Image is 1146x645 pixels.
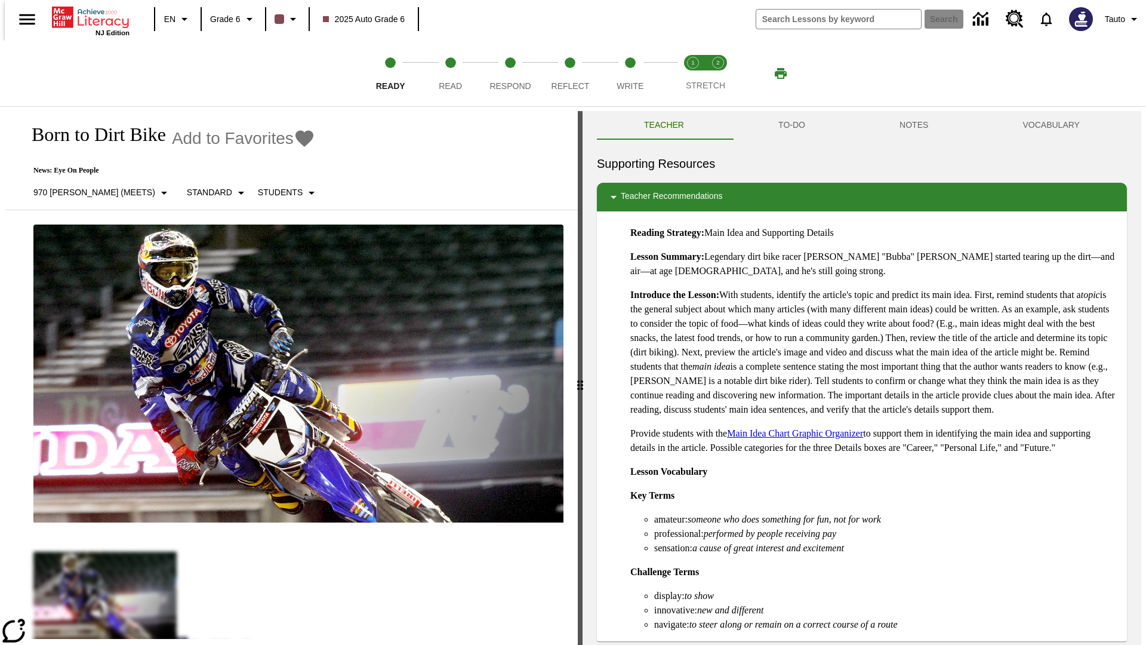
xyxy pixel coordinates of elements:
button: TO-DO [731,111,852,140]
em: topic [1081,290,1100,300]
span: EN [164,13,175,26]
button: Respond step 3 of 5 [476,41,545,106]
a: Main Idea Chart Graphic Organizer [727,428,863,438]
button: Write step 5 of 5 [596,41,665,106]
button: Scaffolds, Standard [182,182,253,204]
li: display: [654,589,1117,603]
button: Language: EN, Select a language [159,8,197,30]
a: Data Center [966,3,999,36]
button: VOCABULARY [975,111,1127,140]
button: Ready step 1 of 5 [356,41,425,106]
strong: Reading Strategy: [630,228,704,238]
li: navigate: [654,618,1117,632]
span: Tauto [1105,13,1125,26]
button: Grade: Grade 6, Select a grade [205,8,261,30]
em: main idea [692,361,731,371]
button: Select a new avatar [1062,4,1100,35]
p: With students, identify the article's topic and predict its main idea. First, remind students tha... [630,288,1117,417]
span: Add to Favorites [172,129,294,148]
button: Stretch Respond step 2 of 2 [701,41,735,106]
div: Instructional Panel Tabs [597,111,1127,140]
em: a cause of great interest and excitement [692,543,844,553]
span: STRETCH [686,81,725,90]
button: Teacher [597,111,731,140]
p: Main Idea and Supporting Details [630,226,1117,240]
em: to steer along or remain on a correct course of a route [689,619,898,629]
p: Standard [187,186,232,199]
div: Teacher Recommendations [597,183,1127,211]
button: NOTES [852,111,975,140]
p: Provide students with the to support them in identifying the main idea and supporting details in ... [630,426,1117,455]
div: Press Enter or Spacebar and then press right and left arrow keys to move the slider [578,111,583,645]
div: Home [52,4,130,36]
span: 2025 Auto Grade 6 [323,13,405,26]
em: to show [685,591,714,601]
button: Read step 2 of 5 [415,41,485,106]
span: Respond [489,81,531,91]
h6: Supporting Resources [597,154,1127,173]
span: Read [439,81,462,91]
text: 1 [691,60,694,66]
input: search field [756,10,921,29]
div: reading [5,111,578,639]
em: performed by people receiving pay [704,529,836,539]
strong: Lesson Summary: [630,251,704,262]
button: Profile/Settings [1100,8,1146,30]
h1: Born to Dirt Bike [19,124,166,146]
p: Legendary dirt bike racer [PERSON_NAME] "Bubba" [PERSON_NAME] started tearing up the dirt—and air... [630,250,1117,278]
button: Print [762,63,800,84]
div: activity [583,111,1141,645]
li: amateur: [654,512,1117,527]
li: sensation: [654,541,1117,555]
li: professional: [654,527,1117,541]
text: 2 [716,60,719,66]
strong: Lesson Vocabulary [630,466,707,477]
em: new and different [697,605,763,615]
a: Resource Center, Will open in new tab [999,3,1031,35]
button: Select Student [253,182,324,204]
button: Add to Favorites - Born to Dirt Bike [172,128,315,149]
strong: Challenge Terms [630,567,699,577]
button: Class color is dark brown. Change class color [270,8,305,30]
span: Write [617,81,643,91]
button: Stretch Read step 1 of 2 [676,41,710,106]
span: NJ Edition [95,29,130,36]
p: 970 [PERSON_NAME] (Meets) [33,186,155,199]
p: Teacher Recommendations [621,190,722,204]
strong: Key Terms [630,490,674,500]
li: innovative: [654,603,1117,618]
em: someone who does something for fun, not for work [688,514,881,524]
img: Avatar [1069,7,1093,31]
img: Motocross racer James Stewart flies through the air on his dirt bike. [33,225,563,523]
button: Select Lexile, 970 Lexile (Meets) [29,182,176,204]
a: Notifications [1031,4,1062,35]
span: Ready [376,81,405,91]
span: Grade 6 [210,13,241,26]
span: Reflect [552,81,590,91]
strong: Introduce the Lesson: [630,290,719,300]
button: Open side menu [10,2,45,37]
p: Students [258,186,303,199]
button: Reflect step 4 of 5 [535,41,605,106]
p: News: Eye On People [19,166,324,175]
